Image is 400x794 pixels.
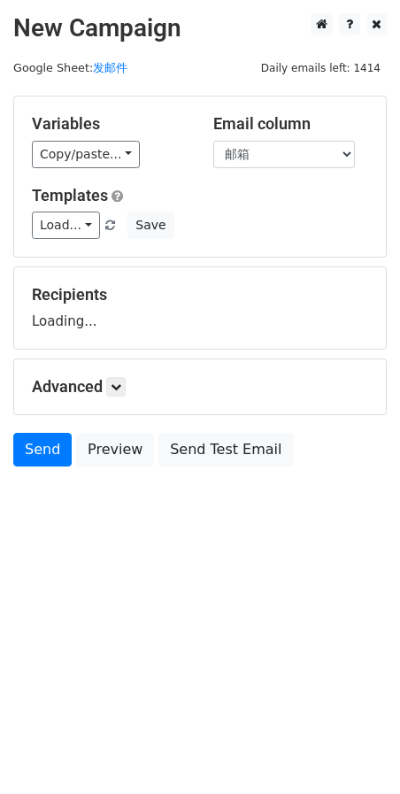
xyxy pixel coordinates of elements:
div: Loading... [32,285,368,331]
a: Copy/paste... [32,141,140,168]
a: 发邮件 [93,61,127,74]
a: Send [13,433,72,466]
h5: Recipients [32,285,368,304]
h5: Advanced [32,377,368,397]
h5: Email column [213,114,368,134]
h5: Variables [32,114,187,134]
small: Google Sheet: [13,61,127,74]
a: Preview [76,433,154,466]
h2: New Campaign [13,13,387,43]
span: Daily emails left: 1414 [255,58,387,78]
a: Load... [32,212,100,239]
a: Send Test Email [158,433,293,466]
button: Save [127,212,173,239]
a: Templates [32,186,108,204]
a: Daily emails left: 1414 [255,61,387,74]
